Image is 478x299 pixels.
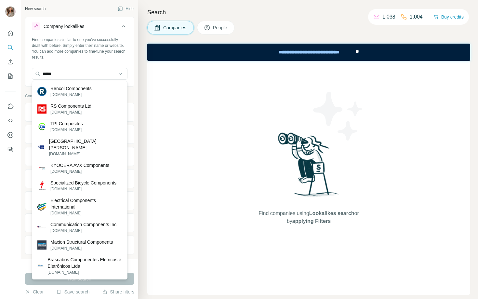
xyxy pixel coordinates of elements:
img: TPI Composites [37,122,46,131]
p: [DOMAIN_NAME] [50,92,92,98]
p: [GEOGRAPHIC_DATA][PERSON_NAME] [49,138,122,151]
img: KYOCERA AVX Components [37,164,46,173]
p: [DOMAIN_NAME] [50,245,113,251]
button: Industry [25,127,134,142]
p: [DOMAIN_NAME] [49,151,122,157]
p: [DOMAIN_NAME] [50,169,109,174]
button: Hide [113,4,138,14]
button: Employees (size) [25,193,134,209]
p: Maxion Structural Components [50,239,113,245]
span: Lookalikes search [309,211,354,216]
span: Companies [163,24,187,31]
button: Company lookalikes [25,19,134,37]
button: Dashboard [5,129,16,141]
p: Brascabos Componentes Elétricos e Eletrônicos Ltda [47,256,122,269]
p: [DOMAIN_NAME] [50,127,83,133]
img: Universidade de Santiago de Compostela [37,143,45,151]
button: Keywords [25,237,134,253]
p: [DOMAIN_NAME] [50,228,116,234]
img: Rencol Components [37,87,46,96]
button: HQ location [25,149,134,164]
p: Specialized Bicycle Components [50,180,116,186]
div: New search [25,6,46,12]
button: Buy credits [433,12,464,21]
p: [DOMAIN_NAME] [47,269,122,275]
p: [DOMAIN_NAME] [50,109,91,115]
div: Find companies similar to one you've successfully dealt with before. Simply enter their name or w... [32,37,127,60]
img: Communication Components Inc [37,223,46,232]
button: Quick start [5,27,16,39]
button: Technologies [25,215,134,231]
p: Company information [25,93,134,99]
p: KYOCERA AVX Components [50,162,109,169]
p: TPI Composites [50,120,83,127]
button: Annual revenue ($) [25,171,134,186]
img: Surfe Illustration - Woman searching with binoculars [275,131,343,203]
iframe: Banner [147,44,470,61]
span: applying Filters [292,218,331,224]
p: [DOMAIN_NAME] [50,210,122,216]
p: [DOMAIN_NAME] [50,186,116,192]
p: Communication Components Inc [50,221,116,228]
img: RS Components Ltd [37,104,46,114]
img: Surfe Illustration - Stars [309,87,367,145]
button: Enrich CSV [5,56,16,68]
img: Electrical Components International [37,203,46,211]
span: People [213,24,228,31]
p: 1,038 [382,13,395,21]
img: Brascabos Componentes Elétricos e Eletrônicos Ltda [37,263,44,269]
button: Share filters [102,289,134,295]
button: Search [5,42,16,53]
button: Use Surfe API [5,115,16,127]
img: Avatar [5,7,16,17]
p: 1,004 [410,13,423,21]
span: Find companies using or by [257,210,361,225]
button: Feedback [5,143,16,155]
button: Clear [25,289,44,295]
img: Specialized Bicycle Components [37,181,46,190]
img: Maxion Structural Components [37,240,46,250]
p: Electrical Components International [50,197,122,210]
h4: Search [147,8,470,17]
p: RS Components Ltd [50,103,91,109]
button: Company [25,104,134,120]
button: Save search [56,289,89,295]
div: Company lookalikes [44,23,84,30]
button: Use Surfe on LinkedIn [5,101,16,112]
button: My lists [5,70,16,82]
p: Rencol Components [50,85,92,92]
